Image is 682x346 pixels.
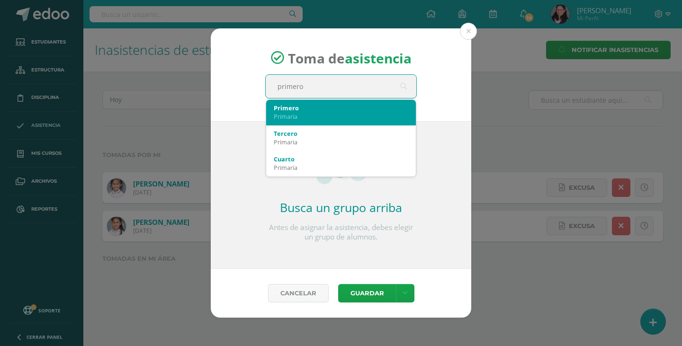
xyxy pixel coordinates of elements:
strong: asistencia [345,49,412,67]
button: Close (Esc) [460,23,477,40]
div: Primaria [274,138,408,146]
input: Busca un grado o sección aquí... [266,75,416,98]
h2: Busca un grupo arriba [265,199,417,215]
div: Primaria [274,112,408,121]
a: Cancelar [268,284,329,302]
div: Cuarto [274,155,408,163]
div: Tercero [274,129,408,138]
p: Antes de asignar la asistencia, debes elegir un grupo de alumnos. [265,223,417,242]
span: Toma de [288,49,412,67]
button: Guardar [338,284,396,302]
div: Primero [274,104,408,112]
div: Primaria [274,163,408,172]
